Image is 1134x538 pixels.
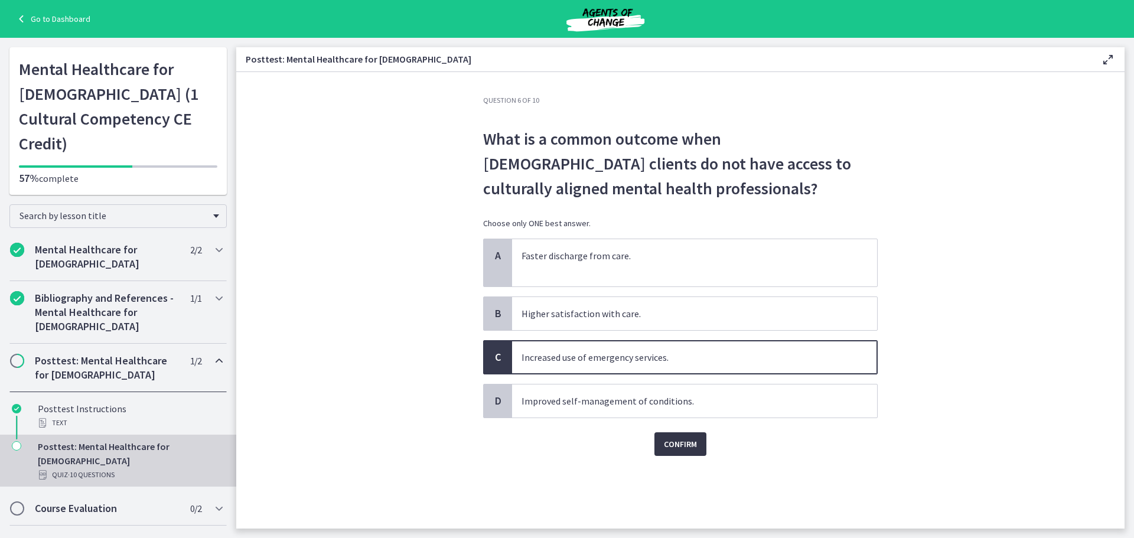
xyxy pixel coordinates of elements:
p: Increased use of emergency services. [522,350,844,364]
p: complete [19,171,217,185]
span: Confirm [664,437,697,451]
p: Improved self-management of conditions. [522,394,844,408]
i: Completed [10,243,24,257]
h2: Mental Healthcare for [DEMOGRAPHIC_DATA] [35,243,179,271]
span: D [491,394,505,408]
img: Agents of Change Social Work Test Prep [535,5,676,33]
div: Posttest: Mental Healthcare for [DEMOGRAPHIC_DATA] [38,439,222,482]
div: Posttest Instructions [38,402,222,430]
h1: Mental Healthcare for [DEMOGRAPHIC_DATA] (1 Cultural Competency CE Credit) [19,57,217,156]
h3: Question 6 of 10 [483,96,878,105]
h2: Course Evaluation [35,501,179,516]
span: 57% [19,171,39,185]
p: What is a common outcome when [DEMOGRAPHIC_DATA] clients do not have access to culturally aligned... [483,126,878,201]
span: C [491,350,505,364]
i: Completed [12,404,21,413]
h2: Bibliography and References - Mental Healthcare for [DEMOGRAPHIC_DATA] [35,291,179,334]
div: Quiz [38,468,222,482]
span: · 10 Questions [68,468,115,482]
p: Choose only ONE best answer. [483,217,878,229]
span: 1 / 2 [190,354,201,368]
span: B [491,307,505,321]
span: A [491,249,505,263]
p: Faster discharge from care. [522,249,844,263]
span: 1 / 1 [190,291,201,305]
a: Go to Dashboard [14,12,90,26]
div: Search by lesson title [9,204,227,228]
span: Search by lesson title [19,210,207,221]
h3: Posttest: Mental Healthcare for [DEMOGRAPHIC_DATA] [246,52,1082,66]
p: Higher satisfaction with care. [522,307,844,321]
span: 0 / 2 [190,501,201,516]
div: Text [38,416,222,430]
button: Confirm [654,432,706,456]
i: Completed [10,291,24,305]
span: 2 / 2 [190,243,201,257]
h2: Posttest: Mental Healthcare for [DEMOGRAPHIC_DATA] [35,354,179,382]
